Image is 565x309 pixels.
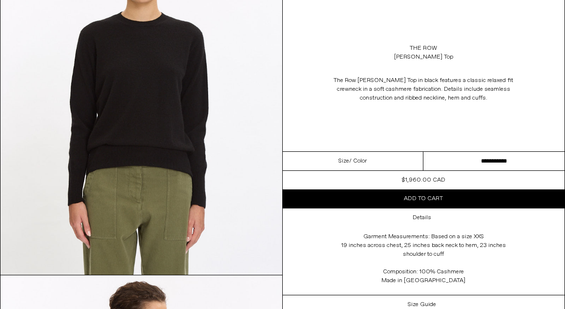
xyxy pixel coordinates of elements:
span: / Color [349,157,367,165]
div: [PERSON_NAME] Top [394,53,453,62]
h3: Size Guide [408,301,436,308]
div: $1,960.00 CAD [402,176,445,185]
div: Garment Measurements: Based on a size XXS 19 inches across chest, 25 inches back neck to hem, 23 ... [326,227,521,295]
button: Add to cart [283,189,565,208]
span: Add to cart [404,195,443,203]
h3: Details [413,214,431,221]
span: Size [338,157,349,165]
a: The Row [410,44,437,53]
p: The Row [PERSON_NAME] Top in black features a classic relaxed fit crewneck in a soft cashmere fab... [326,71,521,107]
